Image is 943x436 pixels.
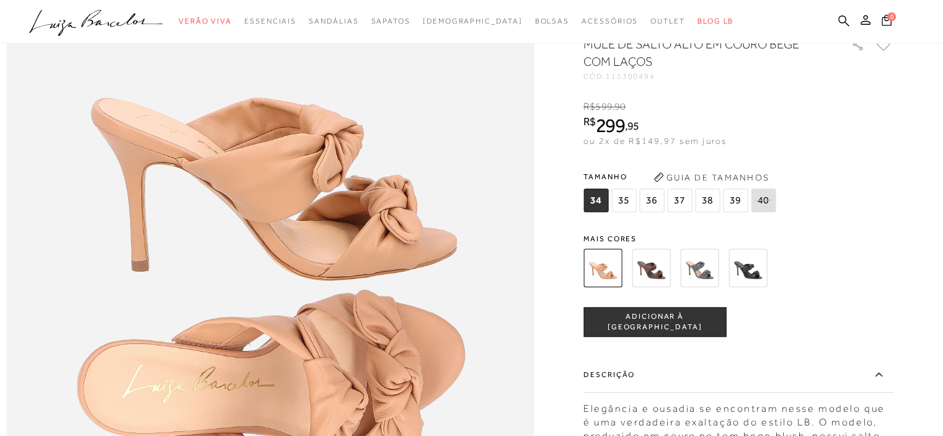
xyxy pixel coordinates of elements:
span: Essenciais [244,17,296,25]
div: CÓD: [583,73,831,80]
a: categoryNavScreenReaderText [179,10,232,33]
a: BLOG LB [697,10,733,33]
a: categoryNavScreenReaderText [309,10,358,33]
button: ADICIONAR À [GEOGRAPHIC_DATA] [583,307,726,337]
span: Sandálias [309,17,358,25]
span: 90 [614,101,626,112]
i: , [613,101,626,112]
a: categoryNavScreenReaderText [244,10,296,33]
i: , [625,120,639,131]
span: 0 [887,12,896,21]
span: ADICIONAR À [GEOGRAPHIC_DATA] [584,311,725,333]
a: categoryNavScreenReaderText [582,10,638,33]
span: 35 [611,189,636,212]
span: Bolsas [534,17,569,25]
img: MULE DE SALTO ALTO EM COURO PRETO COM LAÇOS [728,249,767,287]
span: 36 [639,189,664,212]
span: 34 [583,189,608,212]
span: Acessórios [582,17,638,25]
label: Descrição [583,357,893,393]
span: 38 [695,189,720,212]
span: Tamanho [583,167,779,186]
span: ou 2x de R$149,97 sem juros [583,136,727,146]
span: 95 [627,119,639,132]
button: 0 [878,14,895,30]
span: Mais cores [583,235,893,242]
img: MULE DE SALTO ALTO EM COURO CINZA STORM COM LAÇOS [680,249,719,287]
a: noSubCategoriesText [423,10,523,33]
span: 40 [751,189,776,212]
span: 299 [596,114,625,136]
a: categoryNavScreenReaderText [534,10,569,33]
span: Verão Viva [179,17,232,25]
i: R$ [583,116,596,127]
span: 115300494 [606,72,655,81]
a: categoryNavScreenReaderText [650,10,685,33]
span: Outlet [650,17,685,25]
a: categoryNavScreenReaderText [371,10,410,33]
h1: MULE DE SALTO ALTO EM COURO BEGE COM LAÇOS [583,35,816,70]
img: MULE DE SALTO ALTO EM COURO CAFÉ COM LAÇOS [632,249,670,287]
span: BLOG LB [697,17,733,25]
button: Guia de Tamanhos [649,167,773,187]
span: Sapatos [371,17,410,25]
span: 37 [667,189,692,212]
span: 39 [723,189,748,212]
span: [DEMOGRAPHIC_DATA] [423,17,523,25]
img: MULE DE SALTO ALTO EM COURO BEGE COM LAÇOS [583,249,622,287]
span: 599 [595,101,612,112]
i: R$ [583,101,595,112]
